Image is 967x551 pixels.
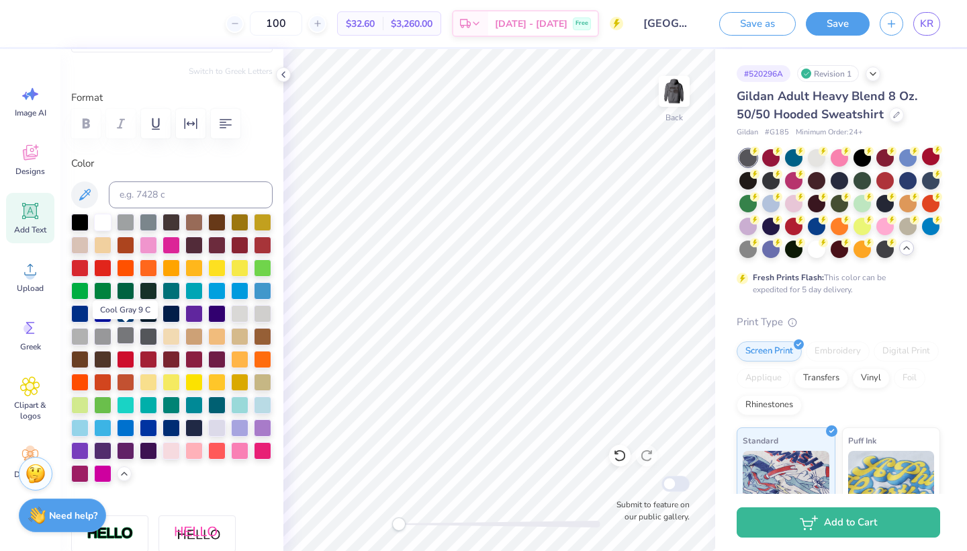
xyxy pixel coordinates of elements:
[346,17,375,31] span: $32.60
[71,90,273,105] label: Format
[765,127,789,138] span: # G185
[796,127,863,138] span: Minimum Order: 24 +
[109,181,273,208] input: e.g. 7428 c
[71,156,273,171] label: Color
[894,368,925,388] div: Foil
[71,496,99,511] label: Styles
[737,368,790,388] div: Applique
[743,451,829,518] img: Standard
[633,10,699,37] input: Untitled Design
[848,433,876,448] span: Puff Ink
[806,341,870,362] div: Embroidery
[575,19,588,28] span: Free
[174,525,221,542] img: Shadow
[8,400,52,421] span: Clipart & logos
[189,66,273,77] button: Switch to Greek Letters
[920,16,933,32] span: KR
[495,17,567,31] span: [DATE] - [DATE]
[737,395,802,415] div: Rhinestones
[794,368,848,388] div: Transfers
[852,368,890,388] div: Vinyl
[391,17,432,31] span: $3,260.00
[737,314,940,330] div: Print Type
[17,283,44,294] span: Upload
[665,112,683,124] div: Back
[15,108,46,118] span: Image AI
[14,224,46,235] span: Add Text
[797,65,859,82] div: Revision 1
[737,65,790,82] div: # 520296A
[719,12,796,36] button: Save as
[848,451,935,518] img: Puff Ink
[737,88,917,122] span: Gildan Adult Heavy Blend 8 Oz. 50/50 Hooded Sweatshirt
[806,12,870,36] button: Save
[753,272,824,283] strong: Fresh Prints Flash:
[737,341,802,362] div: Screen Print
[250,11,302,36] input: – –
[20,341,41,352] span: Greek
[49,509,97,522] strong: Need help?
[87,526,134,542] img: Stroke
[743,433,778,448] span: Standard
[15,166,45,177] span: Designs
[753,271,918,296] div: This color can be expedited for 5 day delivery.
[93,300,158,319] div: Cool Gray 9 C
[874,341,939,362] div: Digital Print
[392,517,406,531] div: Accessibility label
[737,127,758,138] span: Gildan
[14,469,46,480] span: Decorate
[737,507,940,538] button: Add to Cart
[913,12,940,36] a: KR
[609,499,690,523] label: Submit to feature on our public gallery.
[661,78,688,105] img: Back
